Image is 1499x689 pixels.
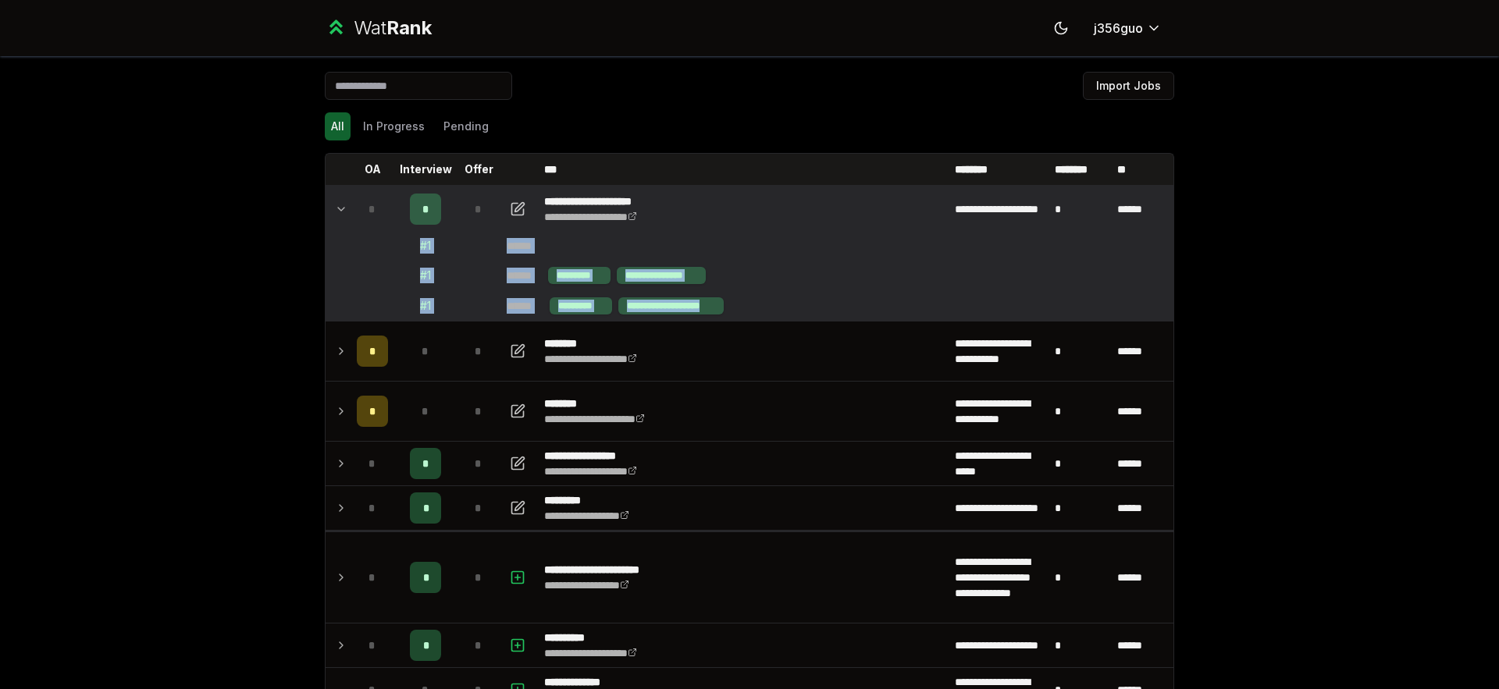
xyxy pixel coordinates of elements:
[1081,14,1174,42] button: j356guo
[420,298,431,314] div: # 1
[325,112,351,140] button: All
[465,162,493,177] p: Offer
[420,238,431,254] div: # 1
[1094,19,1143,37] span: j356guo
[325,16,432,41] a: WatRank
[400,162,452,177] p: Interview
[357,112,431,140] button: In Progress
[386,16,432,39] span: Rank
[1083,72,1174,100] button: Import Jobs
[420,268,431,283] div: # 1
[437,112,495,140] button: Pending
[365,162,381,177] p: OA
[354,16,432,41] div: Wat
